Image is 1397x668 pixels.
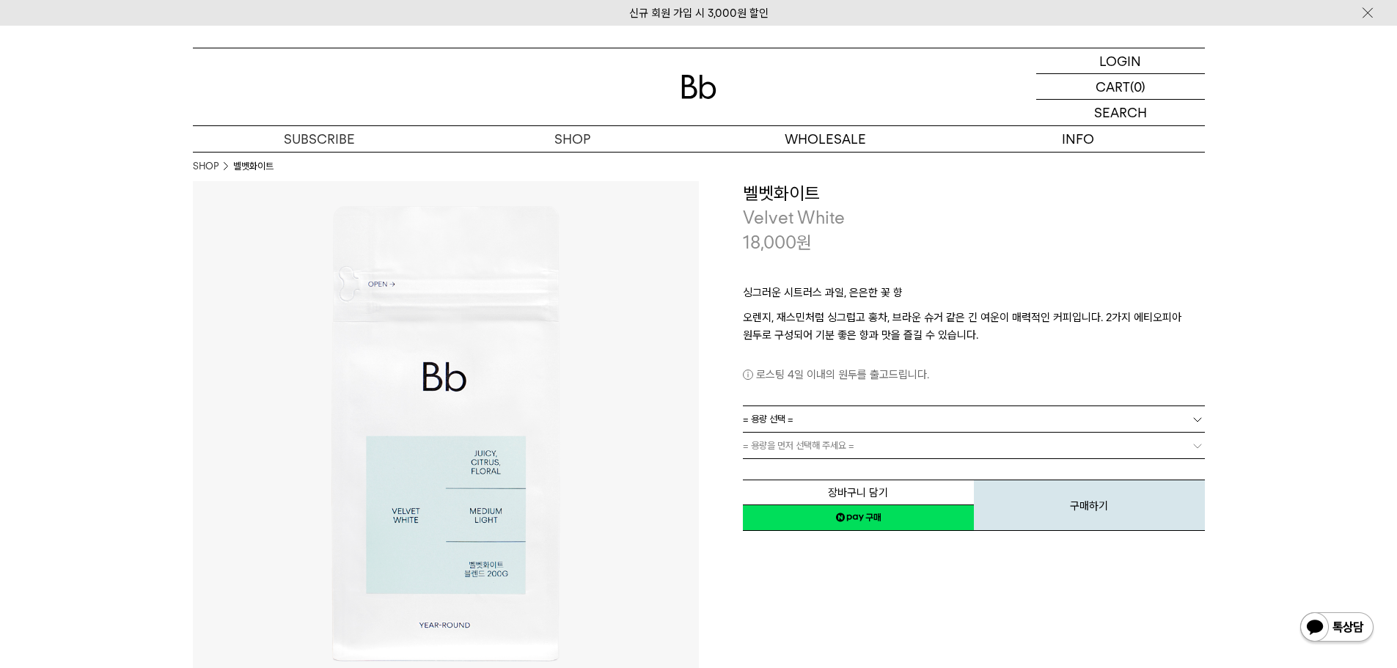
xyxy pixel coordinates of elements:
[743,205,1205,230] p: Velvet White
[681,75,716,99] img: 로고
[1299,611,1375,646] img: 카카오톡 채널 1:1 채팅 버튼
[974,480,1205,531] button: 구매하기
[1099,48,1141,73] p: LOGIN
[743,230,812,255] p: 18,000
[629,7,769,20] a: 신규 회원 가입 시 3,000원 할인
[1096,74,1130,99] p: CART
[1094,100,1147,125] p: SEARCH
[743,433,854,458] span: = 용량을 먼저 선택해 주세요 =
[193,159,219,174] a: SHOP
[743,309,1205,344] p: 오렌지, 재스민처럼 싱그럽고 홍차, 브라운 슈거 같은 긴 여운이 매력적인 커피입니다. 2가지 에티오피아 원두로 구성되어 기분 좋은 향과 맛을 즐길 수 있습니다.
[1130,74,1145,99] p: (0)
[1036,48,1205,74] a: LOGIN
[952,126,1205,152] p: INFO
[193,126,446,152] a: SUBSCRIBE
[1036,74,1205,100] a: CART (0)
[796,232,812,253] span: 원
[743,284,1205,309] p: 싱그러운 시트러스 과일, 은은한 꽃 향
[743,366,1205,383] p: 로스팅 4일 이내의 원두를 출고드립니다.
[743,181,1205,206] h3: 벨벳화이트
[233,159,274,174] li: 벨벳화이트
[743,480,974,505] button: 장바구니 담기
[743,406,793,432] span: = 용량 선택 =
[699,126,952,152] p: WHOLESALE
[743,504,974,531] a: 새창
[446,126,699,152] a: SHOP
